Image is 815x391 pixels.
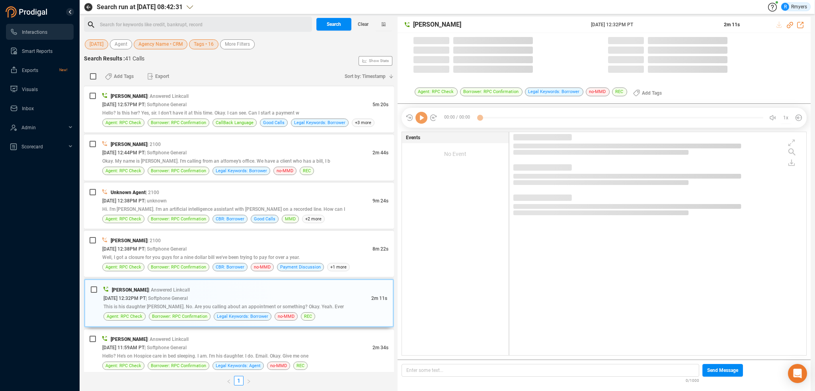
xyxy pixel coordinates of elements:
span: no-MMD [254,263,271,271]
div: Rmyers [781,3,807,11]
span: Okay. My name is [PERSON_NAME]. I'm calling from an attorney's office. We have a client who has a... [102,158,330,164]
span: Agent: RPC Check [105,119,141,126]
span: [DATE] 12:32PM PT [591,21,714,28]
span: no-MMD [277,167,293,175]
span: Unknown Agent [111,190,146,195]
div: Open Intercom Messenger [788,364,807,383]
span: Hello? He's on Hospice care in bed sleeping. I am. I'm his daughter. I do. Email. Okay. Give me one [102,353,308,359]
div: [PERSON_NAME]| Answered Linkcall[DATE] 11:59AM PT| Softphone General2m 34sHello? He's on Hospice ... [84,329,394,375]
span: +1 more [327,263,350,271]
span: [PERSON_NAME] [111,238,147,243]
span: CallBack Language [216,119,253,126]
span: REC [304,313,312,320]
button: More Filters [220,39,255,49]
span: Tags • 16 [194,39,214,49]
span: Agent: RPC Check [105,215,141,223]
span: Borrower: RPC Confirmation [151,119,206,126]
span: Legal Keywords: Borrower [294,119,345,126]
span: 0/1000 [686,377,699,383]
button: [DATE] [85,39,108,49]
span: | Softphone General [144,150,187,156]
span: [DATE] 12:38PM PT [102,198,144,204]
span: | Softphone General [144,345,187,350]
button: left [224,376,234,385]
a: Smart Reports [10,43,67,59]
span: 2m 11s [371,296,387,301]
span: 00:00 / 00:00 [437,112,480,124]
span: Send Message [707,364,738,377]
span: MMD [285,215,296,223]
span: no-MMD [586,88,610,96]
button: Show Stats [359,56,392,66]
div: No Event [402,143,509,165]
button: Add Tags [100,70,138,83]
img: prodigal-logo [6,6,49,18]
span: no-MMD [270,362,287,370]
span: More Filters [225,39,250,49]
span: Visuals [22,87,38,92]
span: 2m 44s [372,150,388,156]
li: 1 [234,376,244,385]
button: Export [142,70,174,83]
span: Agent: RPC Check [105,362,141,370]
span: Export [155,70,169,83]
li: Next Page [244,376,254,385]
span: Legal Keywords: Agent [216,362,261,370]
span: | Answered Linkcall [147,337,189,342]
span: Events [406,134,420,141]
span: [DATE] 12:38PM PT [102,246,144,252]
button: Agent [110,39,132,49]
span: Add Tags [642,87,662,99]
span: Good Calls [263,119,285,126]
span: Search [327,18,341,31]
span: REC [303,167,311,175]
span: Hi. I'm [PERSON_NAME]. I'm an artificial intelligence assistant with [PERSON_NAME] on a recorded ... [102,206,345,212]
span: [DATE] 12:57PM PT [102,102,144,107]
span: [PERSON_NAME] [111,93,147,99]
span: 2m 11s [724,22,740,27]
span: Sort by: Timestamp [345,70,386,83]
li: Previous Page [224,376,234,385]
span: [PERSON_NAME] [111,337,147,342]
span: Borrower: RPC Confirmation [151,215,206,223]
div: Unknown Agent| 2100[DATE] 12:38PM PT| unknown9m 24sHi. I'm [PERSON_NAME]. I'm an artificial intel... [84,183,394,229]
span: | Answered Linkcall [147,93,189,99]
span: Agent: RPC Check [105,167,141,175]
span: | Softphone General [146,296,188,301]
button: Add Tags [628,87,667,99]
span: Agent: RPC Check [415,88,458,96]
span: [PERSON_NAME] [111,142,147,147]
span: 2m 34s [372,345,388,350]
span: | Softphone General [144,246,187,252]
span: Borrower: RPC Confirmation [151,167,206,175]
span: REC [612,88,627,96]
span: Well, I got a closure for you guys for a nine dollar bill we've been trying to pay for over a year. [102,255,300,260]
button: Agency Name • CRM [134,39,187,49]
a: Visuals [10,81,67,97]
span: +2 more [302,215,325,223]
span: Good Calls [254,215,275,223]
button: Clear [351,18,375,31]
button: Sort by: Timestamp [340,70,394,83]
span: [PERSON_NAME] [413,20,590,29]
span: Exports [22,68,38,73]
span: Scorecard [21,144,43,150]
span: This is his daughter [PERSON_NAME]. No. Are you calling about an appointment or something? Okay. ... [103,304,344,309]
span: | Answered Linkcall [148,287,190,293]
button: Tags • 16 [189,39,218,49]
li: Visuals [6,81,74,97]
button: Search [316,18,351,31]
span: left [226,379,231,384]
span: CBR: Borrower [216,215,244,223]
span: 9m 24s [372,198,388,204]
span: Search run at [DATE] 08:42:31 [97,2,183,12]
span: 5m 20s [372,102,388,107]
span: [DATE] 11:59AM PT [102,345,144,350]
span: [PERSON_NAME] [112,287,148,293]
span: [DATE] 12:32PM PT [103,296,146,301]
li: Exports [6,62,74,78]
span: Search Results : [84,55,125,62]
span: Admin [21,125,36,130]
span: Legal Keywords: Borrower [217,313,268,320]
span: 1x [783,111,788,124]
